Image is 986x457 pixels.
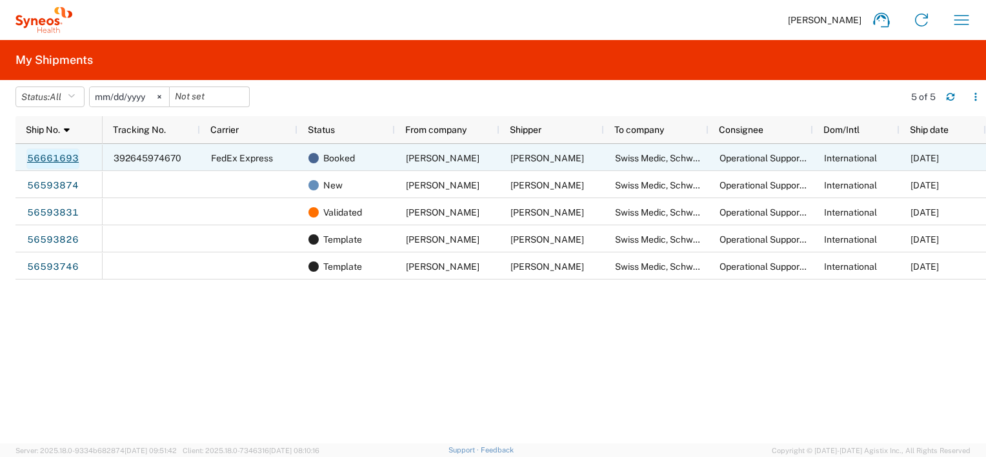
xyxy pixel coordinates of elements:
h2: My Shipments [15,52,93,68]
span: Swiss Medic, Schweizerisches Heilmittelinstitut [615,234,810,245]
span: Ingrid Rappold [510,207,584,218]
span: Operational Support Services [719,261,840,272]
span: Client: 2025.18.0-7346316 [183,447,319,454]
div: 5 of 5 [911,91,936,103]
span: [DATE] 09:51:42 [125,447,177,454]
span: Template [323,253,362,280]
span: FedEx Express [211,153,273,163]
span: Ingrid Rappold [510,261,584,272]
span: International [824,234,877,245]
span: Shipper [510,125,541,135]
button: Status:All [15,86,85,107]
a: Feedback [481,446,514,454]
span: International [824,153,877,163]
span: Ingrid Rappold [406,153,479,163]
a: 56593826 [26,230,79,250]
span: Status [308,125,335,135]
span: Template [323,226,362,253]
span: Ingrid Rappold [406,180,479,190]
span: Swiss Medic, Schweizerisches Heilmittelinstitut [615,207,810,218]
span: 08/25/2025 [911,180,939,190]
span: Ingrid Rappold [510,180,584,190]
a: Support [448,446,481,454]
span: All [50,92,61,102]
span: From company [405,125,467,135]
a: 56593831 [26,203,79,223]
span: To company [614,125,664,135]
span: Ship No. [26,125,60,135]
a: 56593874 [26,176,79,196]
a: 56661693 [26,148,79,169]
span: 09/02/2025 [911,153,939,163]
span: Swiss Medic, Schweizerisches Heilmittelinstitut [615,153,810,163]
span: International [824,207,877,218]
span: Booked [323,145,355,172]
span: Ingrid Rappold [510,234,584,245]
span: Ingrid Rappold [406,207,479,218]
span: New [323,172,343,199]
span: Swiss Medic, Schweizerisches Heilmittelinstitut [615,180,810,190]
a: 56593746 [26,257,79,278]
span: Carrier [210,125,239,135]
span: Operational Support Services [719,207,840,218]
span: 08/26/2025 [911,261,939,272]
span: 08/26/2025 [911,207,939,218]
span: International [824,261,877,272]
span: 08/26/2025 [911,234,939,245]
span: Ingrid Rappold [406,234,479,245]
span: Consignee [719,125,763,135]
span: Operational Support Services [719,234,840,245]
span: Ingrid Rappold [510,153,584,163]
span: Server: 2025.18.0-9334b682874 [15,447,177,454]
span: International [824,180,877,190]
span: Operational Support Services [719,180,840,190]
span: Validated [323,199,362,226]
span: [PERSON_NAME] [788,14,861,26]
span: Tracking No. [113,125,166,135]
span: [DATE] 08:10:16 [269,447,319,454]
input: Not set [90,87,169,107]
span: Copyright © [DATE]-[DATE] Agistix Inc., All Rights Reserved [772,445,971,456]
span: Operational Support Services [719,153,840,163]
span: Ship date [910,125,949,135]
span: 392645974670 [114,153,181,163]
span: Dom/Intl [823,125,860,135]
input: Not set [170,87,249,107]
span: Swiss Medic, Schweizerisches Heilmittelinstitut [615,261,810,272]
span: Ingrid Rappold [406,261,479,272]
